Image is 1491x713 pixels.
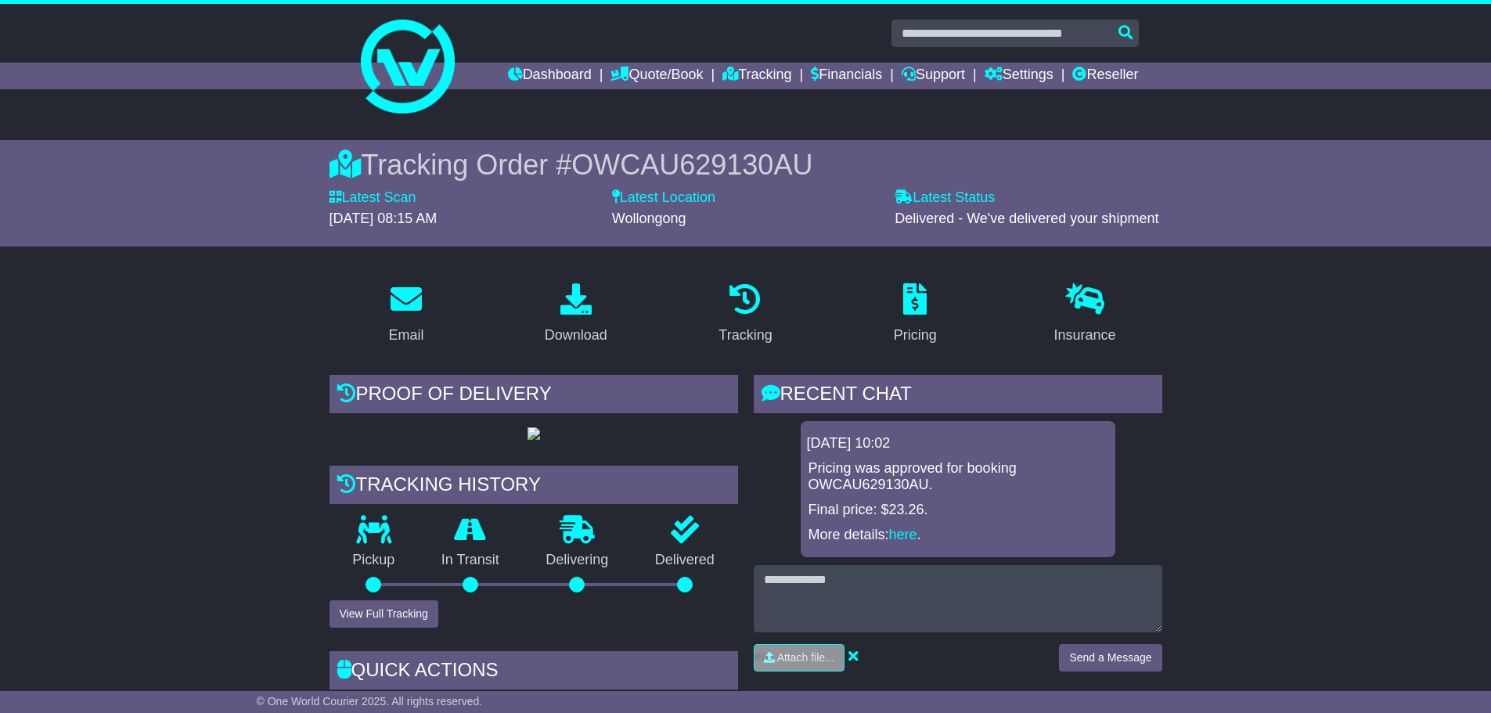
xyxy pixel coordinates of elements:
[330,600,438,628] button: View Full Tracking
[902,63,965,89] a: Support
[535,278,618,351] a: Download
[523,552,632,569] p: Delivering
[894,325,937,346] div: Pricing
[528,427,540,440] img: GetPodImage
[612,211,686,226] span: Wollongong
[257,695,483,708] span: © One World Courier 2025. All rights reserved.
[809,527,1107,544] p: More details: .
[330,552,419,569] p: Pickup
[545,325,607,346] div: Download
[985,63,1053,89] a: Settings
[895,189,995,207] label: Latest Status
[330,211,438,226] span: [DATE] 08:15 AM
[809,502,1107,519] p: Final price: $23.26.
[708,278,782,351] a: Tracking
[330,375,738,417] div: Proof of Delivery
[330,651,738,693] div: Quick Actions
[889,527,917,542] a: here
[508,63,592,89] a: Dashboard
[330,466,738,508] div: Tracking history
[330,148,1162,182] div: Tracking Order #
[1059,644,1161,672] button: Send a Message
[330,189,416,207] label: Latest Scan
[722,63,791,89] a: Tracking
[754,375,1162,417] div: RECENT CHAT
[612,189,715,207] label: Latest Location
[418,552,523,569] p: In Transit
[811,63,882,89] a: Financials
[1054,325,1116,346] div: Insurance
[1072,63,1138,89] a: Reseller
[884,278,947,351] a: Pricing
[1044,278,1126,351] a: Insurance
[632,552,738,569] p: Delivered
[388,325,423,346] div: Email
[895,211,1158,226] span: Delivered - We've delivered your shipment
[610,63,703,89] a: Quote/Book
[571,149,812,181] span: OWCAU629130AU
[718,325,772,346] div: Tracking
[809,460,1107,494] p: Pricing was approved for booking OWCAU629130AU.
[807,435,1109,452] div: [DATE] 10:02
[378,278,434,351] a: Email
